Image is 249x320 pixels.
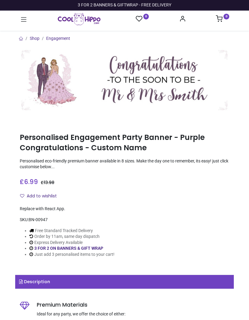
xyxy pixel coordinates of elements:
h5: Premium Materials [37,301,229,309]
a: 3 FOR 2 ON BANNERS & GIFT WRAP [34,246,103,251]
span: BN-00947 [29,217,48,222]
li: Order by 11am, same day dispatch [29,234,114,240]
p: Personalised eco-friendly premium banner available in 8 sizes. Make the day one to remember, its ... [20,158,229,170]
img: Cool Hippo [58,13,101,25]
span: £ [20,177,38,186]
a: 0 [136,15,149,23]
a: Logo of Cool Hippo [58,13,101,25]
a: Engagement [46,36,70,41]
span: 13.98 [44,179,54,186]
a: Description [15,275,234,289]
img: Personalised Engagement Party Banner - Purple Congratulations - Custom Name [20,49,229,112]
div: 3 FOR 2 BANNERS & GIFTWRAP - FREE DELIVERY [78,2,171,8]
button: Add to wishlistAdd to wishlist [20,191,62,201]
p: Ideal for any party, we offer the choice of either: [37,311,229,317]
span: £ [41,179,54,186]
a: Account Info [179,17,186,22]
i: Add to wishlist [20,194,24,198]
div: SKU: [20,217,229,223]
span: 6.99 [24,177,38,186]
a: Shop [30,36,39,41]
li: Express Delivery Available [29,240,114,246]
li: Just add 3 personalised items to your cart! [29,252,114,258]
h1: Personalised Engagement Party Banner - Purple Congratulations - Custom Name [20,132,229,153]
a: 0 [216,17,229,22]
div: Replace with React App. [20,206,229,212]
sup: 0 [223,14,229,19]
sup: 0 [143,14,149,19]
li: Free Standard Tracked Delivery [29,228,114,234]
